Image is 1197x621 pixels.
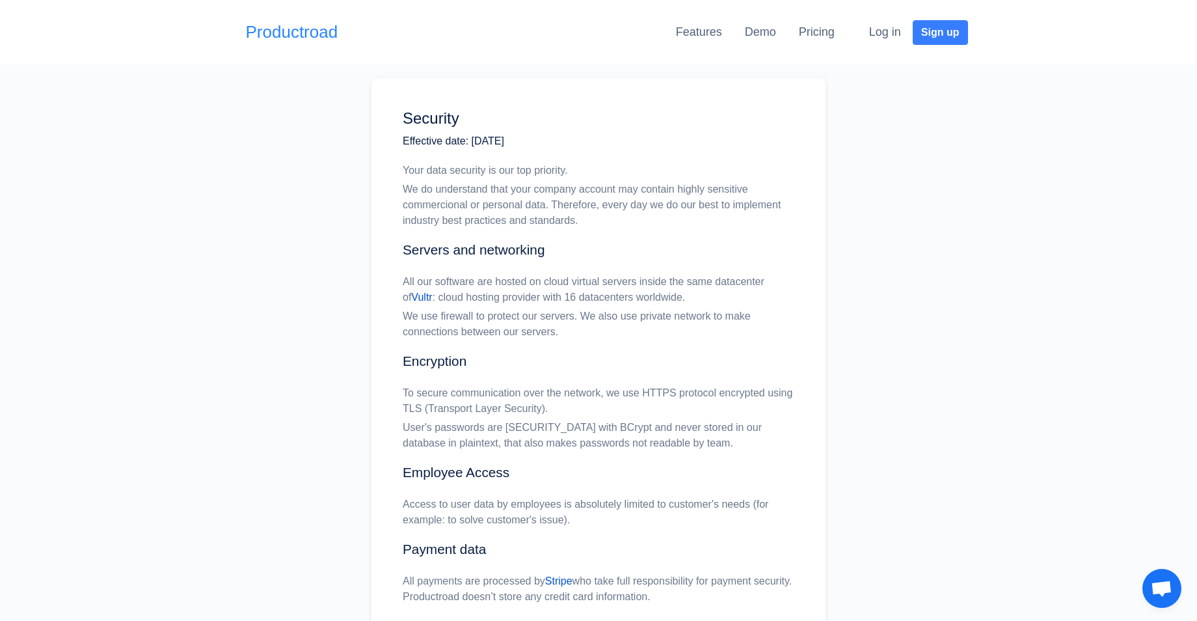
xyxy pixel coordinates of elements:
h2: Payment data [403,542,794,558]
p: Effective date: [DATE] [403,133,794,149]
p: User's passwords are [SECURITY_DATA] with BCrypt and never stored in our database in plaintext, t... [403,420,794,451]
a: Demo [745,25,776,38]
p: To secure communication over the network, we use HTTPS protocol encrypted using TLS (Transport La... [403,385,794,417]
a: Pricing [799,25,835,38]
a: Vultr [411,292,432,303]
p: All our software are hosted on cloud virtual servers inside the same datacenter of : cloud hostin... [403,274,794,305]
h2: Employee Access [403,465,794,481]
a: Open chat [1142,569,1181,608]
a: Stripe [545,575,572,586]
button: Sign up [913,20,968,45]
button: Log in [861,19,909,46]
p: All payments are processed by who take full responsibility for payment security. Productroad does... [403,573,794,605]
a: Productroad [246,20,338,45]
h2: Servers and networking [403,242,794,258]
h1: Security [403,109,794,128]
p: Your data security is our top priority. [403,163,794,178]
h2: Encryption [403,353,794,370]
a: Features [676,25,722,38]
p: We do understand that your company account may contain highly sensitive commercional or personal ... [403,182,794,228]
p: Access to user data by employees is absolutely limited to customer's needs (for example: to solve... [403,497,794,528]
p: We use firewall to protect our servers. We also use private network to make connections between o... [403,309,794,340]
